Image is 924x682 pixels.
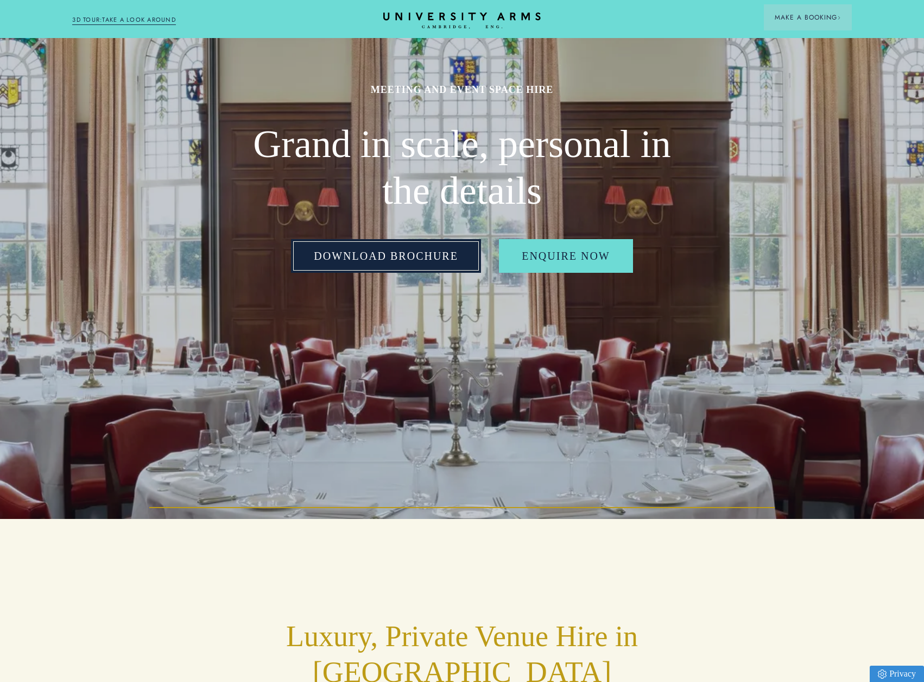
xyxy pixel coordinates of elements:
[837,16,841,20] img: Arrow icon
[291,239,481,273] a: Download Brochure
[245,83,679,96] h1: MEETING AND EVENT SPACE HIRE
[764,4,852,30] button: Make a BookingArrow icon
[870,666,924,682] a: Privacy
[72,15,176,25] a: 3D TOUR:TAKE A LOOK AROUND
[245,121,679,214] h2: Grand in scale, personal in the details
[383,12,541,29] a: Home
[499,239,633,273] a: Enquire Now
[878,670,887,679] img: Privacy
[775,12,841,22] span: Make a Booking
